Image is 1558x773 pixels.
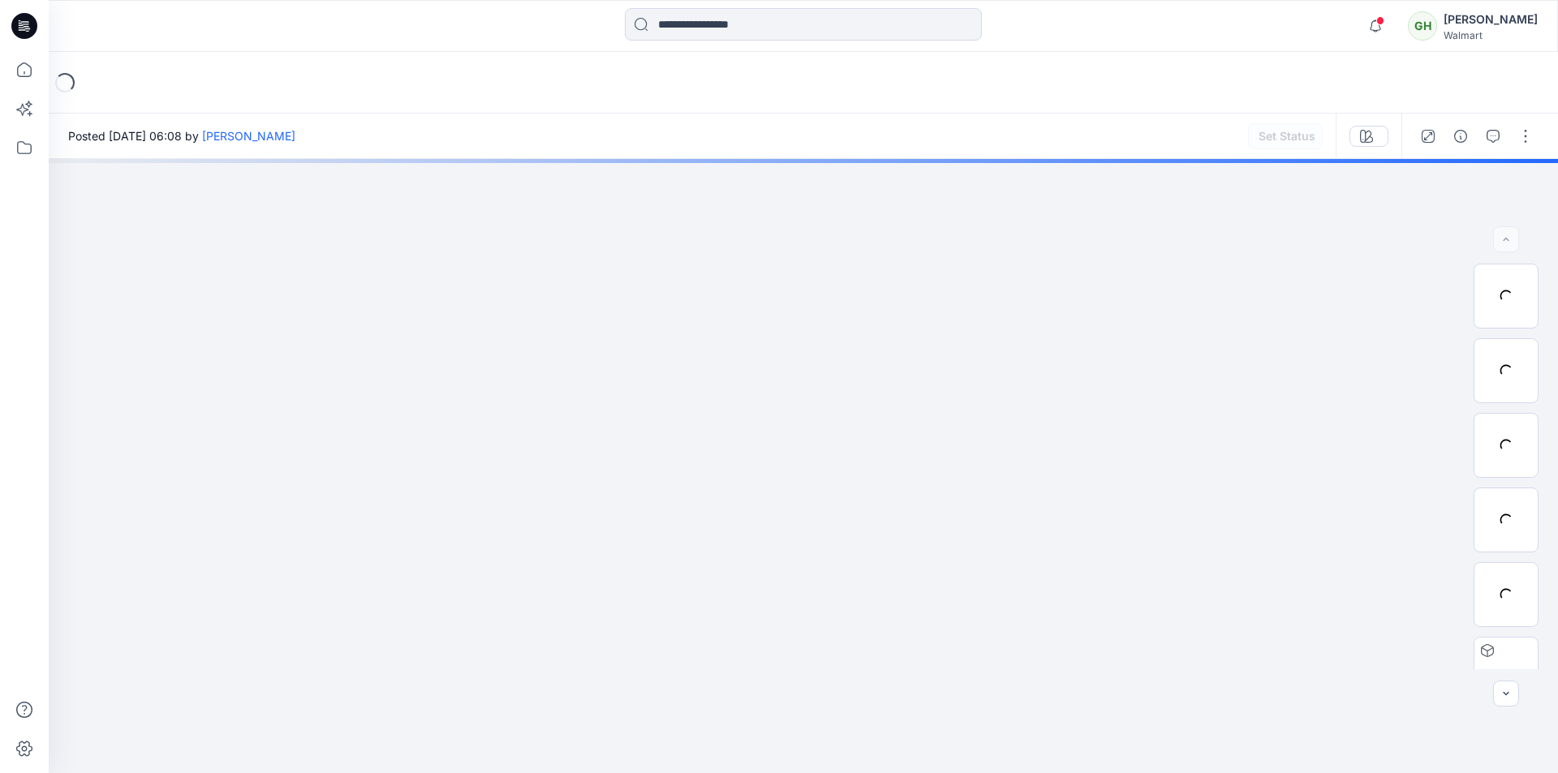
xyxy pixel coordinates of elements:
[1444,29,1538,41] div: Walmart
[1408,11,1437,41] div: GH
[1444,10,1538,29] div: [PERSON_NAME]
[202,129,295,143] a: [PERSON_NAME]
[68,127,295,144] span: Posted [DATE] 06:08 by
[1448,123,1474,149] button: Details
